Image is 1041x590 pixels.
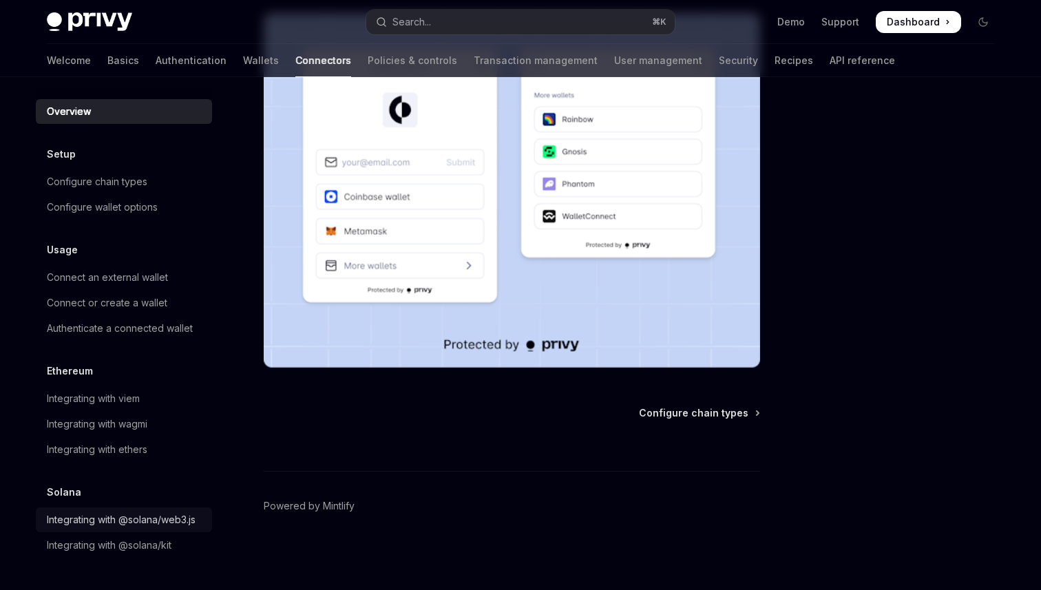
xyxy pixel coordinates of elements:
[830,44,895,77] a: API reference
[719,44,758,77] a: Security
[36,291,212,315] a: Connect or create a wallet
[614,44,702,77] a: User management
[47,363,93,379] h5: Ethereum
[639,406,759,420] a: Configure chain types
[47,320,193,337] div: Authenticate a connected wallet
[777,15,805,29] a: Demo
[36,316,212,341] a: Authenticate a connected wallet
[887,15,940,29] span: Dashboard
[47,173,147,190] div: Configure chain types
[47,269,168,286] div: Connect an external wallet
[36,533,212,558] a: Integrating with @solana/kit
[36,195,212,220] a: Configure wallet options
[47,12,132,32] img: dark logo
[639,406,748,420] span: Configure chain types
[36,169,212,194] a: Configure chain types
[156,44,227,77] a: Authentication
[36,412,212,436] a: Integrating with wagmi
[264,499,355,513] a: Powered by Mintlify
[243,44,279,77] a: Wallets
[47,537,171,554] div: Integrating with @solana/kit
[36,99,212,124] a: Overview
[47,295,167,311] div: Connect or create a wallet
[368,44,457,77] a: Policies & controls
[47,199,158,215] div: Configure wallet options
[392,14,431,30] div: Search...
[47,103,91,120] div: Overview
[821,15,859,29] a: Support
[47,146,76,162] h5: Setup
[36,386,212,411] a: Integrating with viem
[366,10,675,34] button: Open search
[876,11,961,33] a: Dashboard
[36,437,212,462] a: Integrating with ethers
[295,44,351,77] a: Connectors
[47,416,147,432] div: Integrating with wagmi
[47,242,78,258] h5: Usage
[264,13,760,368] img: Connectors3
[107,44,139,77] a: Basics
[47,512,196,528] div: Integrating with @solana/web3.js
[47,441,147,458] div: Integrating with ethers
[47,484,81,501] h5: Solana
[36,507,212,532] a: Integrating with @solana/web3.js
[47,390,140,407] div: Integrating with viem
[972,11,994,33] button: Toggle dark mode
[775,44,813,77] a: Recipes
[36,265,212,290] a: Connect an external wallet
[474,44,598,77] a: Transaction management
[47,44,91,77] a: Welcome
[652,17,666,28] span: ⌘ K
